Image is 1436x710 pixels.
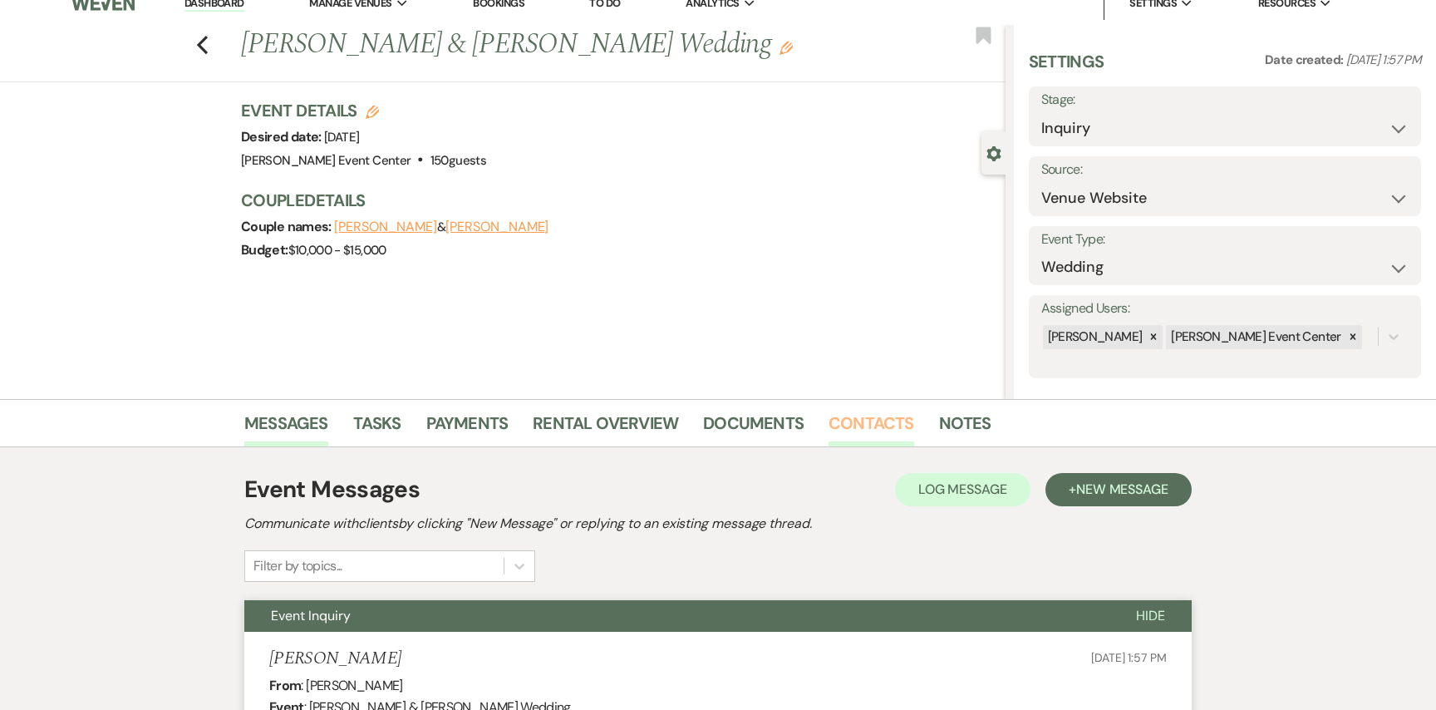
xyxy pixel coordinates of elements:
[426,410,509,446] a: Payments
[244,600,1109,632] button: Event Inquiry
[241,189,989,212] h3: Couple Details
[1166,325,1343,349] div: [PERSON_NAME] Event Center
[244,472,420,507] h1: Event Messages
[1045,473,1192,506] button: +New Message
[334,219,548,235] span: &
[1041,297,1409,321] label: Assigned Users:
[241,152,411,169] span: [PERSON_NAME] Event Center
[269,677,301,694] b: From
[241,99,486,122] h3: Event Details
[918,481,1007,498] span: Log Message
[939,410,991,446] a: Notes
[1076,481,1168,498] span: New Message
[1265,52,1346,68] span: Date created:
[244,410,328,446] a: Messages
[241,241,288,259] span: Budget:
[1136,607,1165,624] span: Hide
[271,607,351,624] span: Event Inquiry
[1029,50,1104,86] h3: Settings
[324,129,359,145] span: [DATE]
[430,152,486,169] span: 150 guests
[1109,600,1192,632] button: Hide
[986,145,1001,160] button: Close lead details
[1041,158,1409,182] label: Source:
[241,218,334,235] span: Couple names:
[241,128,324,145] span: Desired date:
[244,514,1192,534] h2: Communicate with clients by clicking "New Message" or replying to an existing message thread.
[779,40,793,55] button: Edit
[533,410,678,446] a: Rental Overview
[829,410,914,446] a: Contacts
[703,410,804,446] a: Documents
[334,220,437,234] button: [PERSON_NAME]
[241,25,846,65] h1: [PERSON_NAME] & [PERSON_NAME] Wedding
[288,242,386,259] span: $10,000 - $15,000
[269,648,401,669] h5: [PERSON_NAME]
[1091,650,1167,665] span: [DATE] 1:57 PM
[1041,88,1409,112] label: Stage:
[253,556,342,576] div: Filter by topics...
[445,220,548,234] button: [PERSON_NAME]
[1346,52,1421,68] span: [DATE] 1:57 PM
[895,473,1030,506] button: Log Message
[353,410,401,446] a: Tasks
[1043,325,1145,349] div: [PERSON_NAME]
[1041,228,1409,252] label: Event Type:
